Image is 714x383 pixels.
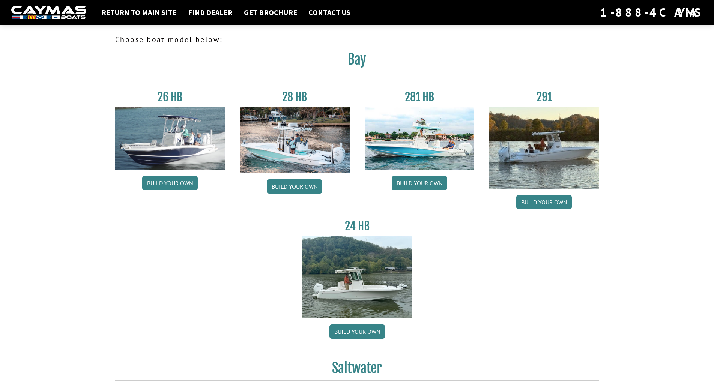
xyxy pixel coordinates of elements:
[115,360,599,381] h2: Saltwater
[240,8,301,17] a: Get Brochure
[329,324,385,339] a: Build your own
[302,219,412,233] h3: 24 HB
[600,4,703,21] div: 1-888-4CAYMAS
[489,107,599,189] img: 291_Thumbnail.jpg
[115,90,225,104] h3: 26 HB
[305,8,354,17] a: Contact Us
[365,90,475,104] h3: 281 HB
[365,107,475,170] img: 28-hb-twin.jpg
[267,179,322,194] a: Build your own
[142,176,198,190] a: Build your own
[240,107,350,173] img: 28_hb_thumbnail_for_caymas_connect.jpg
[98,8,180,17] a: Return to main site
[240,90,350,104] h3: 28 HB
[392,176,447,190] a: Build your own
[115,107,225,170] img: 26_new_photo_resized.jpg
[115,34,599,45] p: Choose boat model below:
[302,236,412,318] img: 24_HB_thumbnail.jpg
[11,6,86,20] img: white-logo-c9c8dbefe5ff5ceceb0f0178aa75bf4bb51f6bca0971e226c86eb53dfe498488.png
[516,195,572,209] a: Build your own
[489,90,599,104] h3: 291
[115,51,599,72] h2: Bay
[184,8,236,17] a: Find Dealer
